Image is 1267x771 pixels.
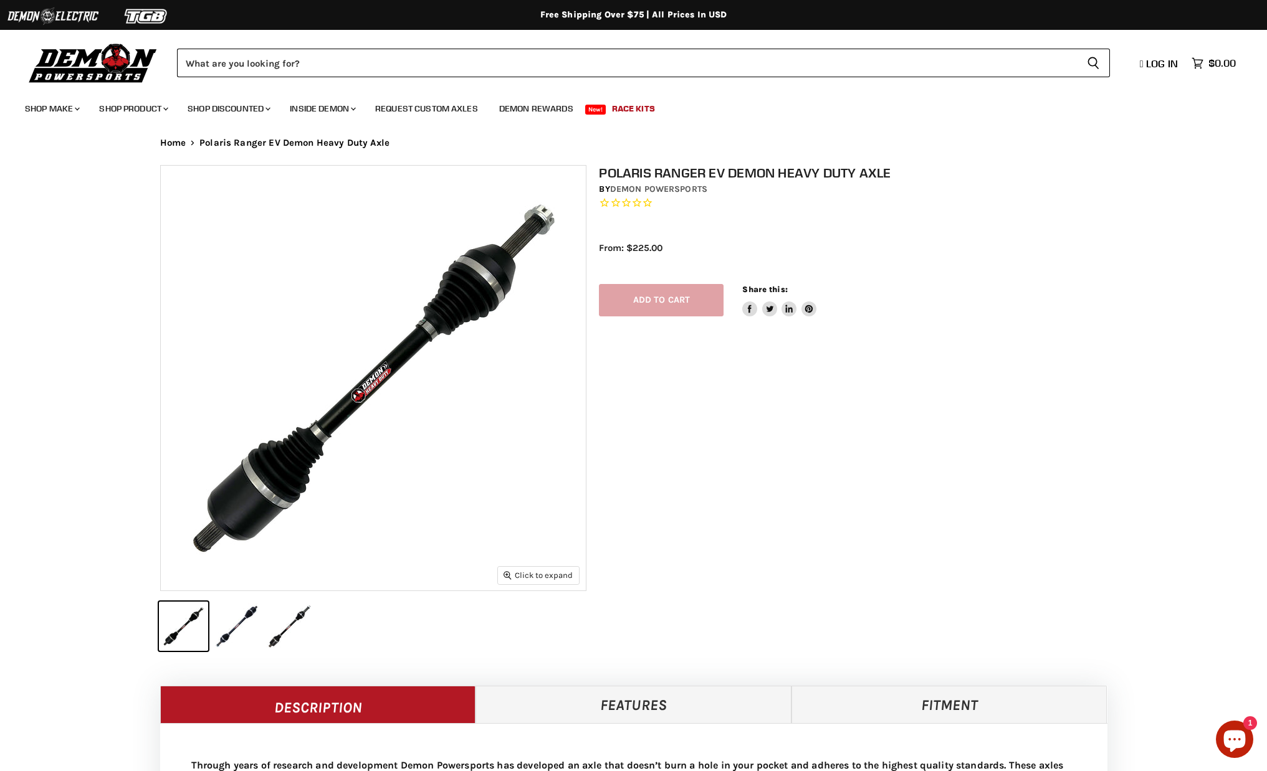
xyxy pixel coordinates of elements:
a: Shop Product [90,96,176,121]
a: Demon Rewards [490,96,583,121]
nav: Breadcrumbs [135,138,1132,148]
a: $0.00 [1185,54,1242,72]
a: Fitment [791,686,1107,723]
img: Demon Powersports [25,40,161,85]
div: Free Shipping Over $75 | All Prices In USD [135,9,1132,21]
inbox-online-store-chat: Shopify online store chat [1212,721,1257,761]
span: Log in [1146,57,1178,70]
span: $0.00 [1208,57,1236,69]
span: New! [585,105,606,115]
a: Log in [1134,58,1185,69]
form: Product [177,49,1110,77]
button: Click to expand [498,567,579,584]
button: IMAGE thumbnail [159,602,208,651]
img: IMAGE [161,166,586,590]
img: Demon Electric Logo 2 [6,4,100,28]
button: IMAGE thumbnail [265,602,314,651]
button: IMAGE thumbnail [212,602,261,651]
a: Features [476,686,791,723]
span: From: $225.00 [599,242,662,253]
ul: Main menu [16,91,1233,121]
button: Search [1077,49,1110,77]
a: Shop Discounted [178,96,278,121]
aside: Share this: [742,284,816,317]
img: TGB Logo 2 [100,4,193,28]
a: Inside Demon [280,96,363,121]
div: by [599,182,1120,196]
input: Search [177,49,1077,77]
a: Demon Powersports [610,184,707,194]
span: Polaris Ranger EV Demon Heavy Duty Axle [199,138,390,148]
a: Home [160,138,186,148]
h1: Polaris Ranger EV Demon Heavy Duty Axle [599,165,1120,181]
span: Share this: [742,285,787,294]
span: Rated 0.0 out of 5 stars 0 reviews [599,197,1120,210]
a: Description [160,686,476,723]
span: Click to expand [504,570,573,580]
a: Request Custom Axles [366,96,487,121]
a: Race Kits [603,96,664,121]
a: Shop Make [16,96,87,121]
